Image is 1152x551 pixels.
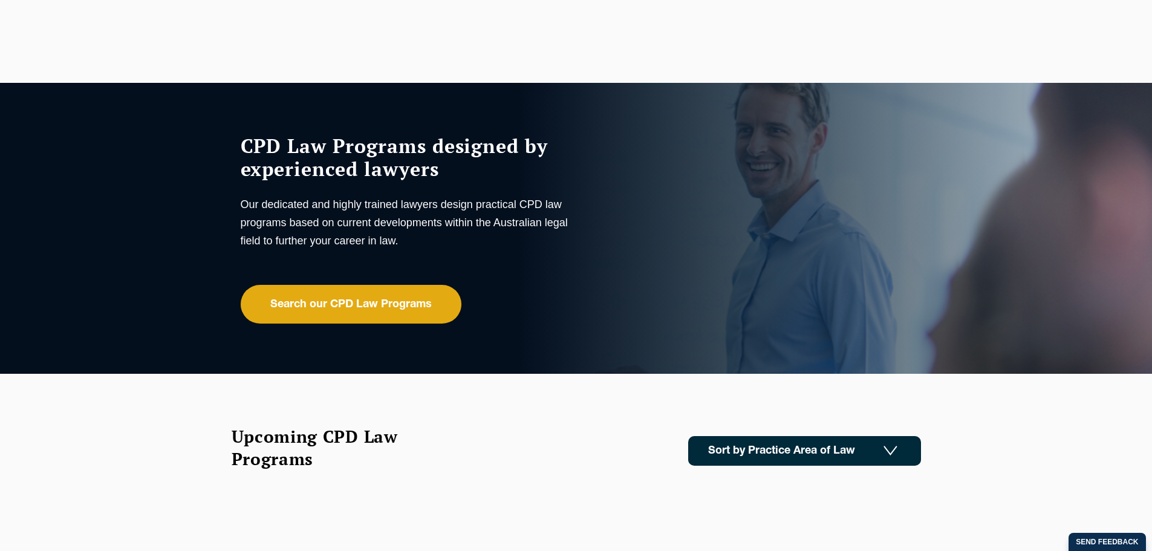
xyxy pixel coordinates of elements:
[241,195,573,250] p: Our dedicated and highly trained lawyers design practical CPD law programs based on current devel...
[884,446,897,456] img: Icon
[688,436,921,466] a: Sort by Practice Area of Law
[241,134,573,180] h1: CPD Law Programs designed by experienced lawyers
[232,425,428,470] h2: Upcoming CPD Law Programs
[241,285,461,324] a: Search our CPD Law Programs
